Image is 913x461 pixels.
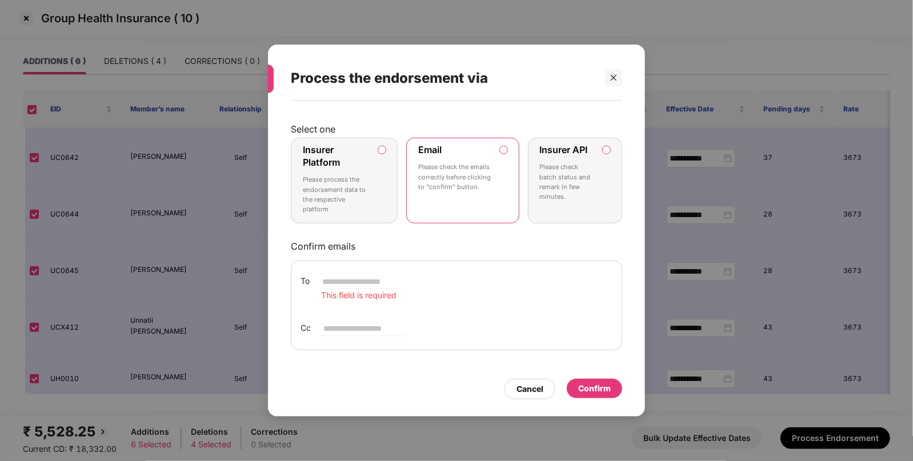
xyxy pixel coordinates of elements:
span: This field is required [321,290,397,300]
div: Cancel [516,383,543,395]
span: To [301,275,310,287]
label: Insurer Platform [303,144,340,168]
p: Select one [291,123,622,135]
input: EmailPlease check the emails correctly before clicking to “confirm” button. [500,146,507,154]
input: Insurer PlatformPlease process the endorsement data to the respective platform [378,146,386,154]
label: Email [418,144,442,155]
label: Insurer API [540,144,588,155]
p: Please process the endorsement data to the respective platform [303,175,370,214]
div: Confirm [578,382,611,395]
p: Please check batch status and remark in few minutes. [540,162,594,202]
p: Please check the emails correctly before clicking to “confirm” button. [418,162,491,192]
span: close [610,74,618,82]
input: Insurer APIPlease check batch status and remark in few minutes. [603,146,610,154]
p: Confirm emails [291,240,622,252]
span: Cc [301,322,311,334]
div: Process the endorsement via [291,56,595,101]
